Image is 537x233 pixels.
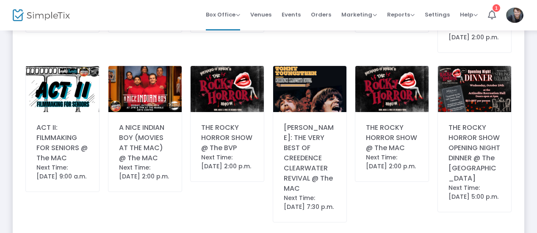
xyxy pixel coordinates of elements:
[311,4,331,25] span: Orders
[448,184,501,201] div: Next Time: [DATE] 5:00 p.m.
[387,11,415,19] span: Reports
[366,123,418,153] div: THE ROCKY HORROR SHOW @ The MAC
[108,66,182,112] img: 63890259867495720143.png
[36,163,89,181] div: Next Time: [DATE] 9:00 a.m.
[201,153,253,171] div: Next Time: [DATE] 2:00 p.m.
[284,123,336,194] div: [PERSON_NAME]: THE VERY BEST OF CREEDENCE CLEARWATER REVIVAL @ The MAC
[191,66,264,112] img: 6386588879150974492025seasonPosters.png
[355,66,429,112] img: 6386588875153684812025seasonPosters.png
[119,123,171,163] div: A NICE INDIAN BOY (MOVIES AT THE MAC) @ The MAC
[425,4,450,25] span: Settings
[438,66,511,112] img: 63884756819658463812.png
[448,123,501,184] div: THE ROCKY HORROR SHOW OPENING NIGHT DINNER @ The [GEOGRAPHIC_DATA]
[250,4,271,25] span: Venues
[201,123,253,153] div: THE ROCKY HORROR SHOW @ The BVP
[448,24,501,42] div: Next Time: [DATE] 2:00 p.m.
[282,4,301,25] span: Events
[26,66,99,112] img: 6389131360919159702025SeasonGraphics-2.png
[36,123,89,163] div: ACT II: FILMMAKING FOR SENIORS @ The MAC
[493,4,500,12] div: 1
[460,11,478,19] span: Help
[366,153,418,171] div: Next Time: [DATE] 2:00 p.m.
[119,163,171,181] div: Next Time: [DATE] 2:00 p.m.
[273,66,346,112] img: 63877746388746710927.png
[206,11,240,19] span: Box Office
[341,11,377,19] span: Marketing
[284,194,336,211] div: Next Time: [DATE] 7:30 p.m.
